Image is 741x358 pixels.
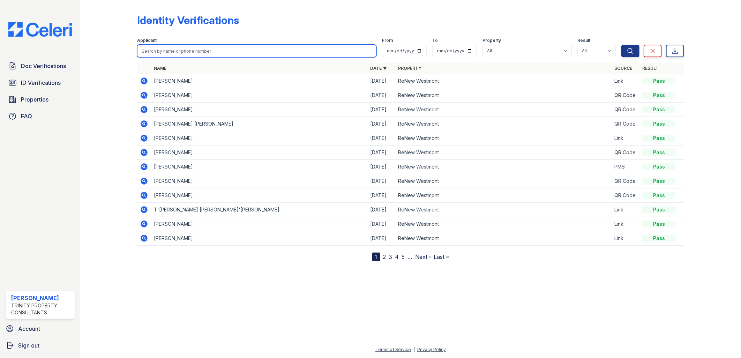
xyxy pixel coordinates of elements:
div: Pass [642,163,676,170]
td: PMS [612,160,639,174]
a: Privacy Policy [417,347,446,352]
div: Pass [642,206,676,213]
td: [PERSON_NAME] [151,131,367,146]
div: Pass [642,135,676,142]
td: QR Code [612,146,639,160]
a: FAQ [6,109,75,123]
td: QR Code [612,174,639,188]
a: 2 [383,253,386,260]
td: [PERSON_NAME] [151,174,367,188]
td: [PERSON_NAME] [151,188,367,203]
a: 3 [389,253,392,260]
td: [DATE] [367,88,395,103]
td: [DATE] [367,117,395,131]
a: Properties [6,92,75,106]
div: | [413,347,415,352]
span: ID Verifications [21,79,61,87]
div: Pass [642,106,676,113]
td: Link [612,231,639,246]
a: Terms of Service [375,347,411,352]
a: Result [642,66,659,71]
td: ReNew Westmont [395,146,612,160]
td: [PERSON_NAME] [151,103,367,117]
a: Date ▼ [370,66,387,71]
div: Pass [642,120,676,127]
td: [PERSON_NAME] [151,146,367,160]
div: Pass [642,235,676,242]
td: QR Code [612,103,639,117]
td: ReNew Westmont [395,74,612,88]
td: ReNew Westmont [395,188,612,203]
td: [PERSON_NAME] [151,231,367,246]
span: Sign out [18,341,39,350]
a: ID Verifications [6,76,75,90]
span: Properties [21,95,48,104]
td: [DATE] [367,103,395,117]
span: Doc Verifications [21,62,66,70]
td: [PERSON_NAME] [PERSON_NAME] [151,117,367,131]
td: QR Code [612,88,639,103]
td: QR Code [612,188,639,203]
td: ReNew Westmont [395,203,612,217]
a: 5 [402,253,405,260]
td: ReNew Westmont [395,174,612,188]
td: [DATE] [367,203,395,217]
div: 1 [372,253,380,261]
div: Pass [642,221,676,228]
td: [PERSON_NAME] [151,160,367,174]
td: [DATE] [367,146,395,160]
div: Pass [642,149,676,156]
td: ReNew Westmont [395,131,612,146]
span: Account [18,325,40,333]
a: 4 [395,253,399,260]
td: [DATE] [367,231,395,246]
img: CE_Logo_Blue-a8612792a0a2168367f1c8372b55b34899dd931a85d93a1a3d3e32e68fde9ad4.png [3,22,77,37]
td: ReNew Westmont [395,88,612,103]
td: ReNew Westmont [395,231,612,246]
div: Pass [642,77,676,84]
div: Trinity Property Consultants [11,302,72,316]
td: [DATE] [367,188,395,203]
td: Link [612,74,639,88]
a: Name [154,66,166,71]
td: ReNew Westmont [395,217,612,231]
div: Identity Verifications [137,14,239,27]
label: From [382,38,393,43]
a: Account [3,322,77,336]
td: QR Code [612,117,639,131]
td: [DATE] [367,217,395,231]
td: [PERSON_NAME] [151,217,367,231]
div: Pass [642,178,676,185]
td: [DATE] [367,74,395,88]
div: Pass [642,92,676,99]
td: Link [612,203,639,217]
label: Result [577,38,590,43]
td: ReNew Westmont [395,160,612,174]
label: Property [482,38,501,43]
td: ReNew Westmont [395,103,612,117]
label: Applicant [137,38,157,43]
a: Last » [434,253,449,260]
td: [PERSON_NAME] [151,88,367,103]
td: Link [612,217,639,231]
a: Source [614,66,632,71]
div: Pass [642,192,676,199]
div: [PERSON_NAME] [11,294,72,302]
td: T'[PERSON_NAME] [PERSON_NAME]'[PERSON_NAME] [151,203,367,217]
a: Next › [416,253,431,260]
span: FAQ [21,112,32,120]
td: [DATE] [367,174,395,188]
a: Sign out [3,338,77,352]
td: ReNew Westmont [395,117,612,131]
a: Property [398,66,421,71]
td: [DATE] [367,131,395,146]
label: To [432,38,438,43]
td: [PERSON_NAME] [151,74,367,88]
input: Search by name or phone number [137,45,377,57]
a: Doc Verifications [6,59,75,73]
span: … [408,253,413,261]
td: [DATE] [367,160,395,174]
td: Link [612,131,639,146]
